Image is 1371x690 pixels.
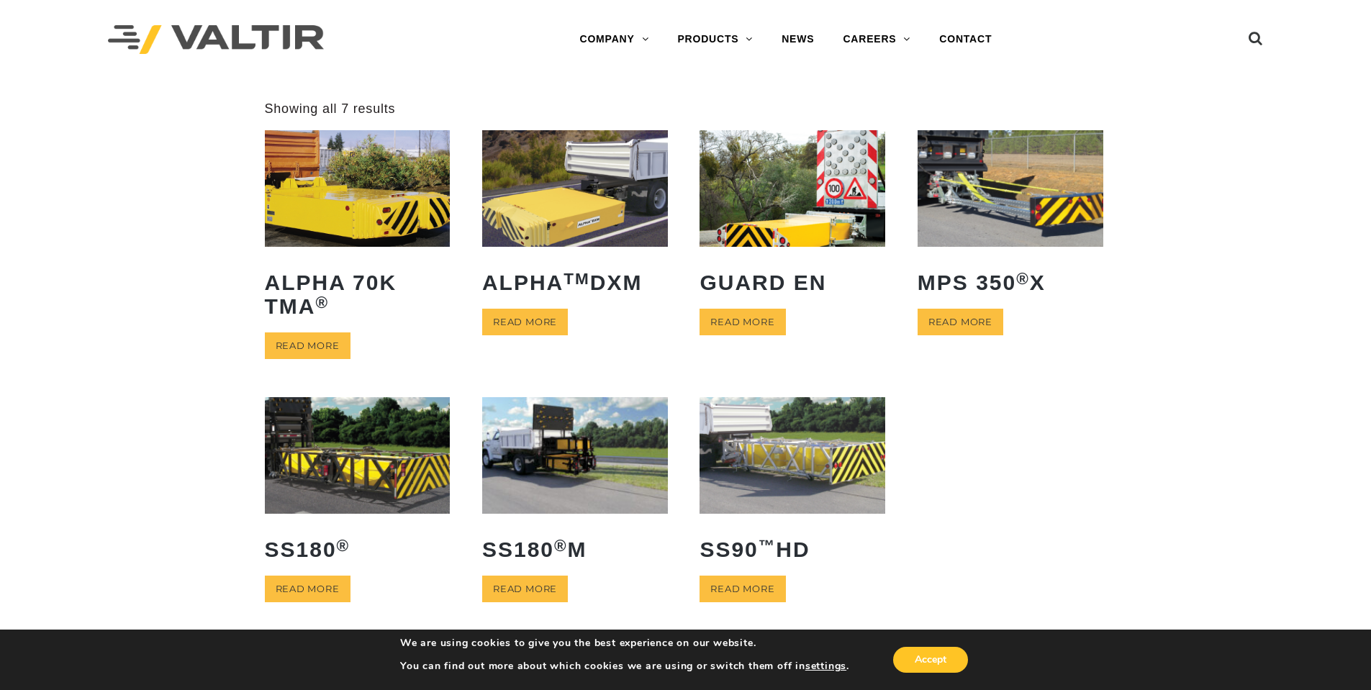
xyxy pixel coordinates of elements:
a: CAREERS [828,25,925,54]
img: Valtir [108,25,324,55]
a: ALPHATMDXM [482,130,668,304]
h2: GUARD EN [700,260,885,305]
a: SS180® [265,397,451,571]
a: SS90™HD [700,397,885,571]
h2: ALPHA 70K TMA [265,260,451,329]
h2: ALPHA DXM [482,260,668,305]
a: Read more about “ALPHATM DXM” [482,309,568,335]
a: PRODUCTS [663,25,767,54]
a: GUARD EN [700,130,885,304]
sup: ® [1016,270,1030,288]
a: COMPANY [565,25,663,54]
p: You can find out more about which cookies we are using or switch them off in . [400,660,849,673]
sup: ® [554,537,568,555]
h2: SS90 HD [700,527,885,572]
a: Read more about “GUARD EN” [700,309,785,335]
h2: SS180 M [482,527,668,572]
sup: TM [564,270,590,288]
p: We are using cookies to give you the best experience on our website. [400,637,849,650]
a: Read more about “SS180® M” [482,576,568,602]
a: Read more about “ALPHA 70K TMA®” [265,332,350,359]
a: Read more about “SS90™ HD” [700,576,785,602]
h2: SS180 [265,527,451,572]
a: MPS 350®X [918,130,1103,304]
h2: MPS 350 X [918,260,1103,305]
a: NEWS [767,25,828,54]
sup: ® [337,537,350,555]
a: Read more about “SS180®” [265,576,350,602]
button: Accept [893,647,968,673]
a: SS180®M [482,397,668,571]
a: CONTACT [925,25,1006,54]
button: settings [805,660,846,673]
sup: ® [315,294,329,312]
sup: ™ [759,537,777,555]
a: ALPHA 70K TMA® [265,130,451,328]
p: Showing all 7 results [265,101,396,117]
a: Read more about “MPS 350® X” [918,309,1003,335]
